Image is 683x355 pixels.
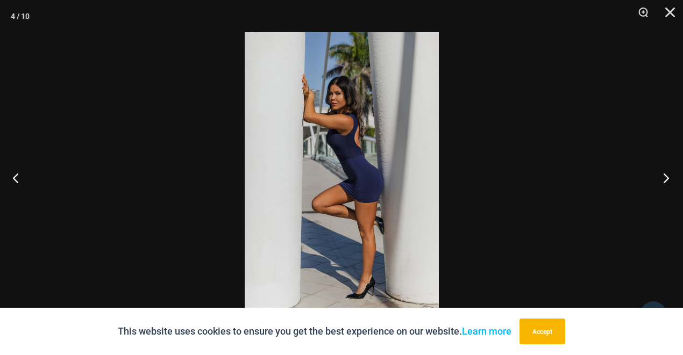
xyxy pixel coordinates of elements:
[643,151,683,205] button: Next
[245,32,439,323] img: Desire Me Navy 5192 Dress 04
[520,318,565,344] button: Accept
[462,325,511,337] a: Learn more
[11,8,30,24] div: 4 / 10
[118,323,511,339] p: This website uses cookies to ensure you get the best experience on our website.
